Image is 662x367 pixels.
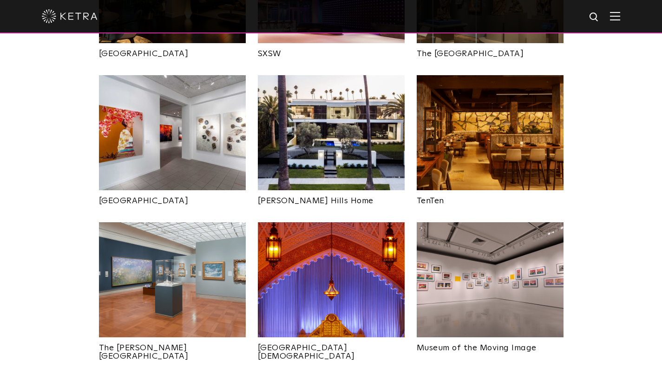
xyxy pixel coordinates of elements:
a: SXSW [258,43,405,58]
a: The [GEOGRAPHIC_DATA] [417,43,564,58]
a: [PERSON_NAME] Hills Home [258,190,405,205]
a: TenTen [417,190,564,205]
img: ketra-logo-2019-white [42,9,98,23]
img: beverly-hills-home-web-14 [258,75,405,190]
a: Museum of the Moving Image [417,337,564,352]
img: New-Project-Page-hero-(3x)_0016_full_amber_2000k_1518_w [417,75,564,190]
a: The [PERSON_NAME][GEOGRAPHIC_DATA] [99,337,246,361]
img: New-Project-Page-hero-(3x)_0009_NPR-517_BlochGallery_-2261 [99,222,246,337]
a: [GEOGRAPHIC_DATA][DEMOGRAPHIC_DATA] [258,337,405,361]
img: search icon [589,12,600,23]
img: Hamburger%20Nav.svg [610,12,620,20]
a: [GEOGRAPHIC_DATA] [99,190,246,205]
a: [GEOGRAPHIC_DATA] [99,43,246,58]
img: New-Project-Page-hero-(3x)_0005_Sanctuary_Park-Avenue-Synagogue_Color_24 [258,222,405,337]
img: Oceanside Thumbnail photo [99,75,246,190]
img: New-Project-Page-hero-(3x)_0020_20200311_simpsons_exhibit_by_sachynmital_010 [417,222,564,337]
